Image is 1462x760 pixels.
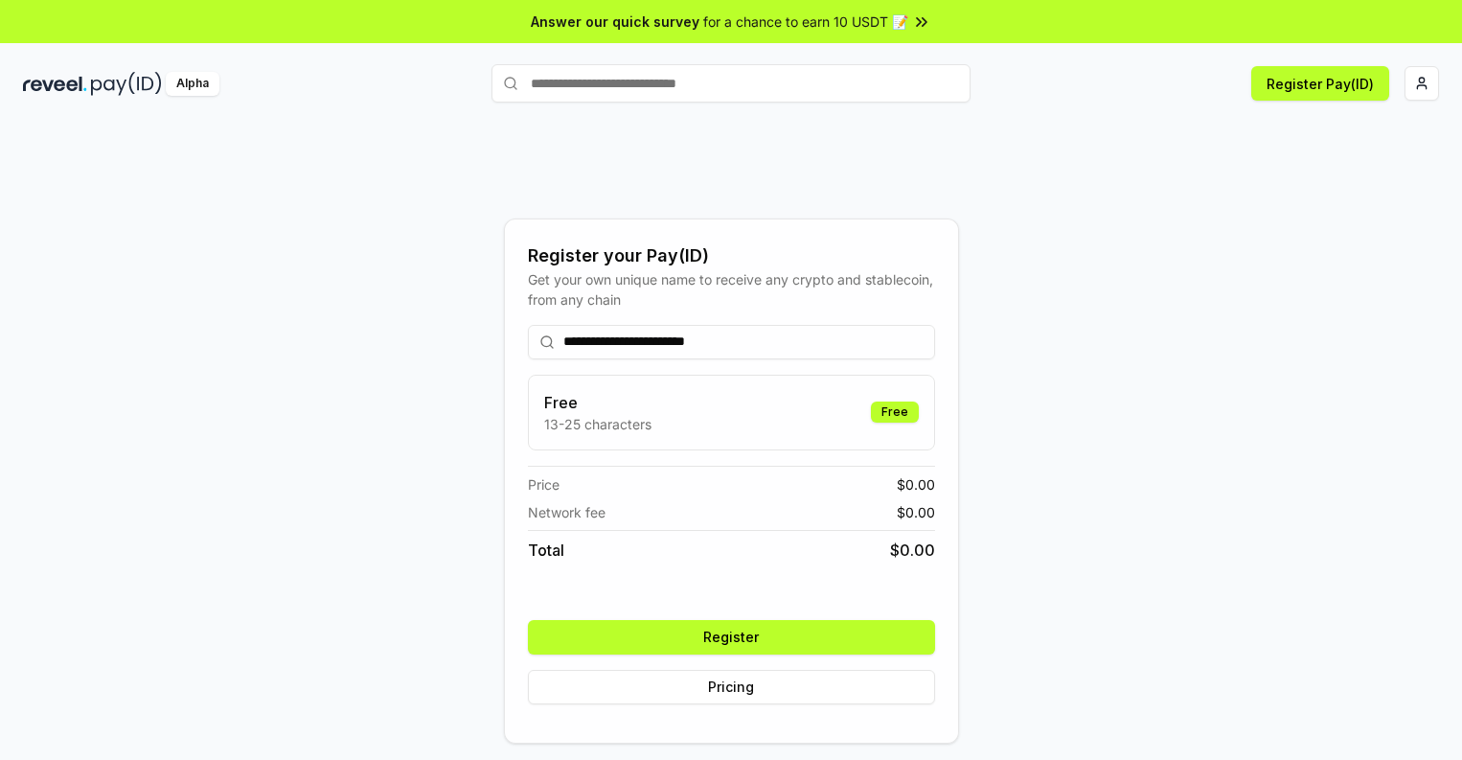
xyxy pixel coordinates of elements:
[531,12,699,32] span: Answer our quick survey
[703,12,908,32] span: for a chance to earn 10 USDT 📝
[23,72,87,96] img: reveel_dark
[528,242,935,269] div: Register your Pay(ID)
[528,474,560,495] span: Price
[528,502,605,522] span: Network fee
[528,269,935,310] div: Get your own unique name to receive any crypto and stablecoin, from any chain
[890,539,935,562] span: $ 0.00
[166,72,219,96] div: Alpha
[528,620,935,655] button: Register
[528,670,935,704] button: Pricing
[544,391,651,414] h3: Free
[91,72,162,96] img: pay_id
[897,474,935,495] span: $ 0.00
[528,539,564,562] span: Total
[1251,66,1389,101] button: Register Pay(ID)
[544,414,651,434] p: 13-25 characters
[897,502,935,522] span: $ 0.00
[871,402,919,423] div: Free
